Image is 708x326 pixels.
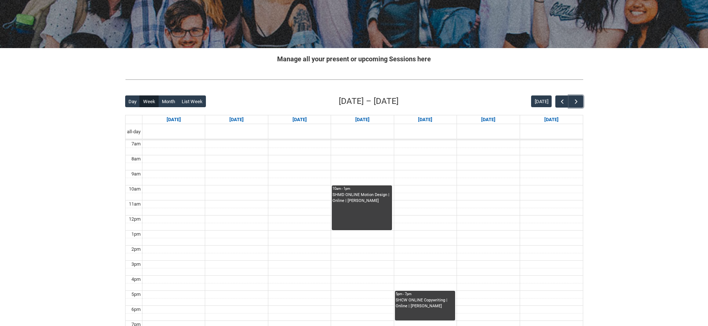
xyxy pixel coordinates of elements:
[396,297,454,309] div: SHCW ONLINE Copywriting | Online | [PERSON_NAME]
[396,291,454,297] div: 5pm - 7pm
[125,76,583,83] img: REDU_GREY_LINE
[130,291,142,298] div: 5pm
[291,115,308,124] a: Go to September 16, 2025
[139,95,159,107] button: Week
[228,115,245,124] a: Go to September 15, 2025
[480,115,497,124] a: Go to September 19, 2025
[569,95,583,108] button: Next Week
[130,231,142,238] div: 1pm
[130,140,142,148] div: 7am
[178,95,206,107] button: List Week
[543,115,560,124] a: Go to September 20, 2025
[555,95,569,108] button: Previous Week
[130,276,142,283] div: 4pm
[417,115,434,124] a: Go to September 18, 2025
[165,115,182,124] a: Go to September 14, 2025
[354,115,371,124] a: Go to September 17, 2025
[333,192,391,204] div: SHMD ONLINE Motion Design | Online | [PERSON_NAME]
[333,186,391,191] div: 10am - 1pm
[127,215,142,223] div: 12pm
[130,261,142,268] div: 3pm
[130,155,142,163] div: 8am
[126,128,142,135] span: all-day
[130,306,142,313] div: 6pm
[127,200,142,208] div: 11am
[158,95,178,107] button: Month
[130,246,142,253] div: 2pm
[125,54,583,64] h2: Manage all your present or upcoming Sessions here
[127,185,142,193] div: 10am
[130,170,142,178] div: 9am
[531,95,552,107] button: [DATE]
[125,95,140,107] button: Day
[339,95,399,108] h2: [DATE] – [DATE]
